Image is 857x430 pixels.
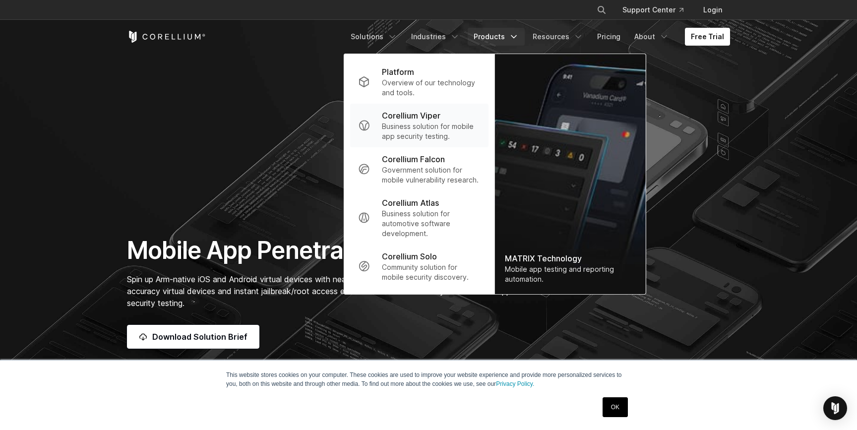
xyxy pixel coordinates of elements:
a: Login [695,1,730,19]
a: About [628,28,675,46]
a: Solutions [345,28,403,46]
h1: Mobile App Penetration Testing [127,236,522,265]
a: Corellium Solo Community solution for mobile security discovery. [350,245,489,288]
a: Privacy Policy. [496,380,534,387]
p: Government solution for mobile vulnerability research. [382,165,481,185]
a: Free Trial [685,28,730,46]
div: Navigation Menu [345,28,730,46]
img: Matrix_WebNav_1x [495,54,646,294]
a: Resources [527,28,589,46]
p: Business solution for automotive software development. [382,209,481,239]
div: MATRIX Technology [505,252,636,264]
a: Corellium Atlas Business solution for automotive software development. [350,191,489,245]
p: Corellium Viper [382,110,440,122]
p: Corellium Atlas [382,197,439,209]
p: Overview of our technology and tools. [382,78,481,98]
div: Navigation Menu [585,1,730,19]
a: Corellium Viper Business solution for mobile app security testing. [350,104,489,147]
a: OK [603,397,628,417]
span: Spin up Arm-native iOS and Android virtual devices with near-limitless device and OS combinations... [127,274,512,308]
a: Products [468,28,525,46]
p: This website stores cookies on your computer. These cookies are used to improve your website expe... [226,370,631,388]
a: Platform Overview of our technology and tools. [350,60,489,104]
div: Open Intercom Messenger [823,396,847,420]
p: Corellium Falcon [382,153,445,165]
span: Download Solution Brief [152,331,247,343]
p: Platform [382,66,414,78]
a: Pricing [591,28,626,46]
a: Download Solution Brief [127,325,259,349]
p: Business solution for mobile app security testing. [382,122,481,141]
a: Industries [405,28,466,46]
a: MATRIX Technology Mobile app testing and reporting automation. [495,54,646,294]
p: Community solution for mobile security discovery. [382,262,481,282]
button: Search [593,1,611,19]
div: Mobile app testing and reporting automation. [505,264,636,284]
a: Corellium Home [127,31,206,43]
a: Support Center [614,1,691,19]
p: Corellium Solo [382,250,437,262]
a: Corellium Falcon Government solution for mobile vulnerability research. [350,147,489,191]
